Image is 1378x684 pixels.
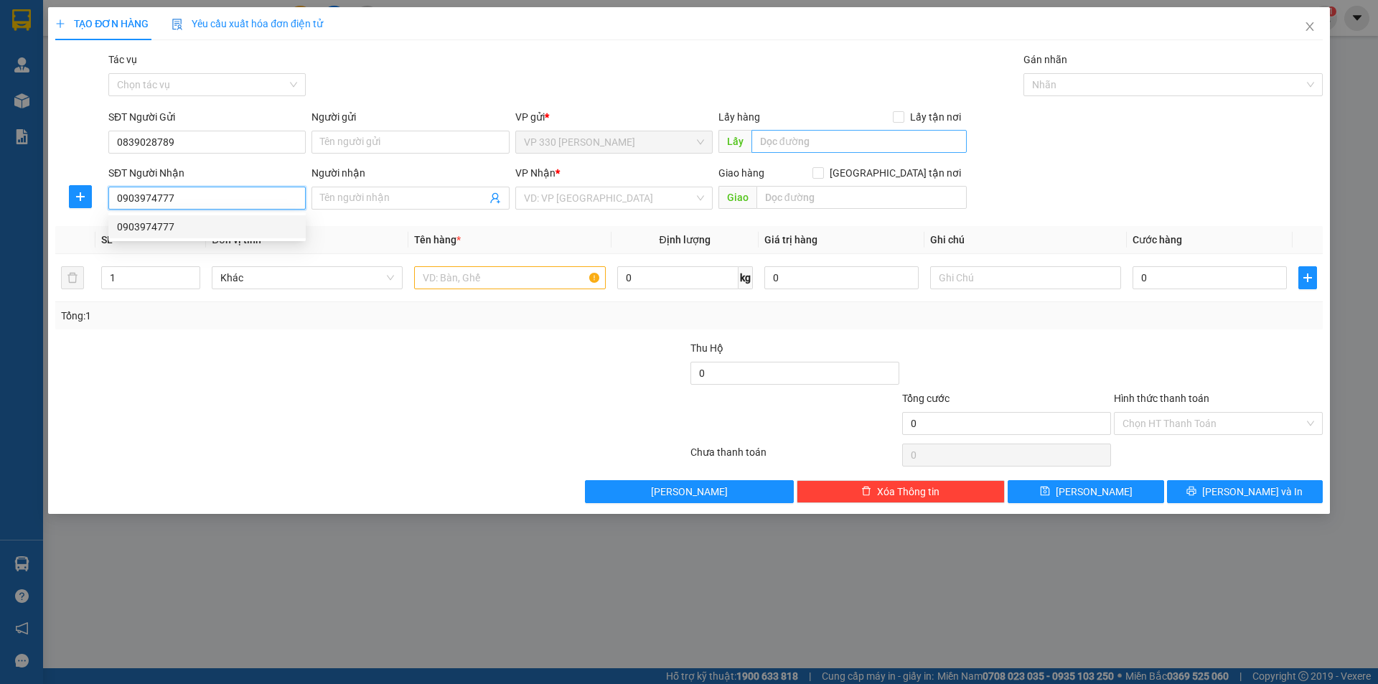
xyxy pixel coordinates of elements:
[311,109,509,125] div: Người gửi
[924,226,1127,254] th: Ghi chú
[718,111,760,123] span: Lấy hàng
[861,486,871,497] span: delete
[70,191,91,202] span: plus
[414,266,605,289] input: VD: Bàn, Ghế
[172,18,323,29] span: Yêu cầu xuất hóa đơn điện tử
[751,130,967,153] input: Dọc đường
[117,219,297,235] div: 0903974777
[764,234,817,245] span: Giá trị hàng
[902,393,950,404] span: Tổng cước
[69,185,92,208] button: plus
[172,19,183,30] img: icon
[108,54,137,65] label: Tác vụ
[904,109,967,125] span: Lấy tận nơi
[824,165,967,181] span: [GEOGRAPHIC_DATA] tận nơi
[877,484,939,500] span: Xóa Thông tin
[1114,393,1209,404] label: Hình thức thanh toán
[1299,272,1316,284] span: plus
[718,186,756,209] span: Giao
[1298,266,1317,289] button: plus
[1304,21,1316,32] span: close
[55,18,149,29] span: TẠO ĐƠN HÀNG
[1056,484,1133,500] span: [PERSON_NAME]
[718,167,764,179] span: Giao hàng
[1040,486,1050,497] span: save
[1133,234,1182,245] span: Cước hàng
[524,131,704,153] span: VP 330 Lê Duẫn
[718,130,751,153] span: Lấy
[1008,480,1163,503] button: save[PERSON_NAME]
[61,266,84,289] button: delete
[311,165,509,181] div: Người nhận
[489,192,501,204] span: user-add
[1186,486,1196,497] span: printer
[515,167,556,179] span: VP Nhận
[1023,54,1067,65] label: Gán nhãn
[108,215,306,238] div: 0903974777
[764,266,919,289] input: 0
[1290,7,1330,47] button: Close
[220,267,394,289] span: Khác
[108,109,306,125] div: SĐT Người Gửi
[585,480,794,503] button: [PERSON_NAME]
[108,165,306,181] div: SĐT Người Nhận
[930,266,1121,289] input: Ghi Chú
[1202,484,1303,500] span: [PERSON_NAME] và In
[739,266,753,289] span: kg
[1167,480,1323,503] button: printer[PERSON_NAME] và In
[61,308,532,324] div: Tổng: 1
[651,484,728,500] span: [PERSON_NAME]
[101,234,113,245] span: SL
[797,480,1006,503] button: deleteXóa Thông tin
[660,234,711,245] span: Định lượng
[689,444,901,469] div: Chưa thanh toán
[55,19,65,29] span: plus
[756,186,967,209] input: Dọc đường
[690,342,723,354] span: Thu Hộ
[515,109,713,125] div: VP gửi
[414,234,461,245] span: Tên hàng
